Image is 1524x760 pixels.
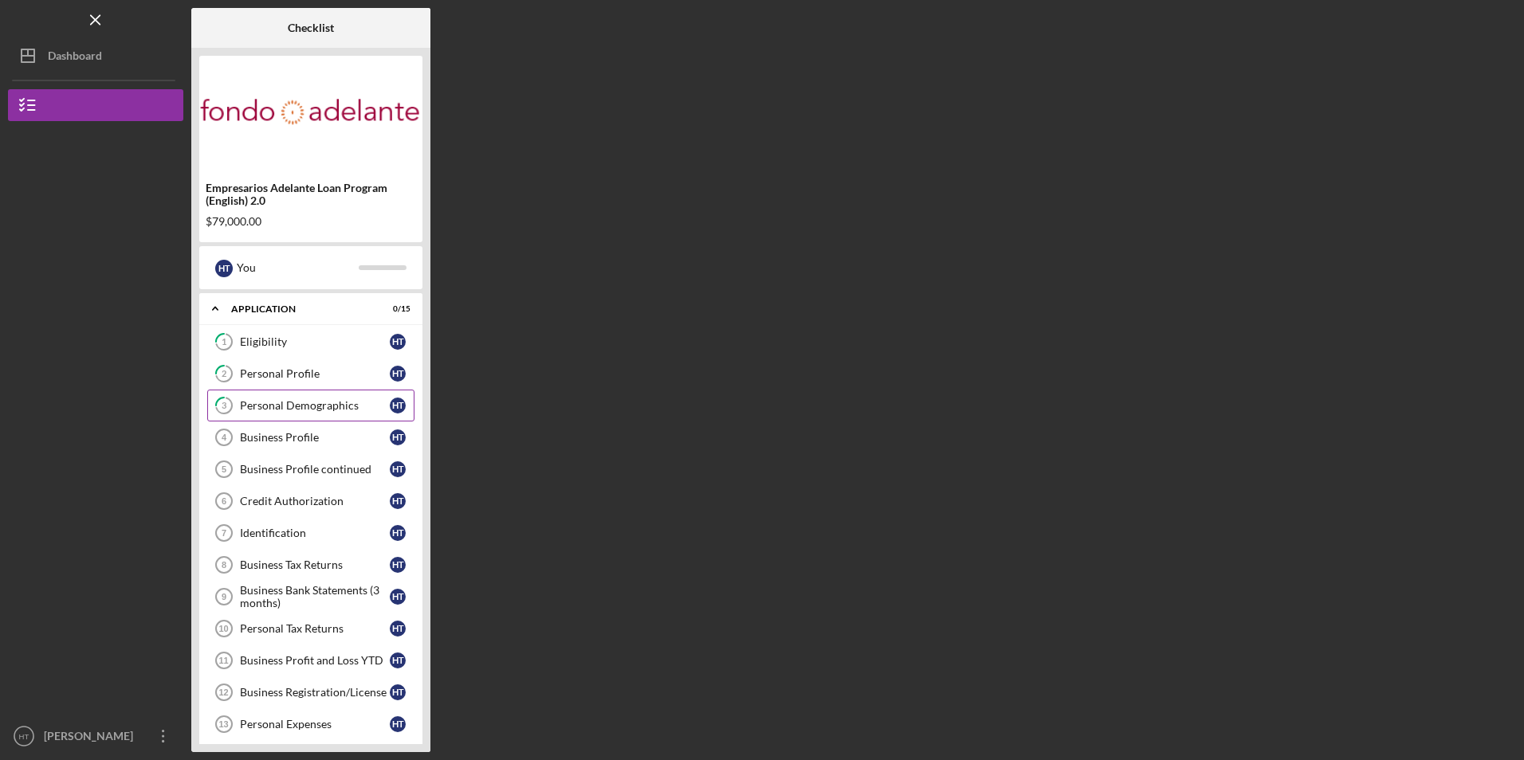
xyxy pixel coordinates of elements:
div: H T [390,621,406,637]
div: H T [390,493,406,509]
tspan: 8 [222,560,226,570]
button: Dashboard [8,40,183,72]
div: Personal Expenses [240,718,390,731]
div: Empresarios Adelante Loan Program (English) 2.0 [206,182,416,207]
div: Business Profile [240,431,390,444]
div: H T [390,525,406,541]
a: 3Personal DemographicsHT [207,390,414,421]
a: 7IdentificationHT [207,517,414,549]
tspan: 13 [218,719,228,729]
div: H T [390,429,406,445]
div: Business Profit and Loss YTD [240,654,390,667]
div: H T [390,366,406,382]
div: Personal Profile [240,367,390,380]
div: H T [390,684,406,700]
tspan: 10 [218,624,228,633]
a: 11Business Profit and Loss YTDHT [207,644,414,676]
div: Identification [240,527,390,539]
a: 2Personal ProfileHT [207,358,414,390]
tspan: 6 [222,496,226,506]
tspan: 7 [222,528,226,538]
a: 10Personal Tax ReturnsHT [207,613,414,644]
a: 9Business Bank Statements (3 months)HT [207,581,414,613]
tspan: 1 [222,337,226,347]
div: You [237,254,359,281]
text: HT [19,732,29,741]
div: H T [390,652,406,668]
div: Personal Demographics [240,399,390,412]
div: Dashboard [48,40,102,76]
tspan: 9 [222,592,226,601]
tspan: 5 [222,464,226,474]
div: H T [390,589,406,605]
a: 12Business Registration/LicenseHT [207,676,414,708]
div: [PERSON_NAME] [40,720,143,756]
div: H T [390,461,406,477]
tspan: 12 [218,688,228,697]
div: Business Registration/License [240,686,390,699]
a: 13Personal ExpensesHT [207,708,414,740]
tspan: 4 [222,433,227,442]
a: 5Business Profile continuedHT [207,453,414,485]
div: 0 / 15 [382,304,410,314]
b: Checklist [288,22,334,34]
div: H T [215,260,233,277]
div: H T [390,557,406,573]
div: Application [231,304,371,314]
a: 8Business Tax ReturnsHT [207,549,414,581]
img: Product logo [199,64,422,159]
div: Business Profile continued [240,463,390,476]
button: HT[PERSON_NAME] [8,720,183,752]
div: Business Tax Returns [240,558,390,571]
div: H T [390,716,406,732]
div: H T [390,334,406,350]
div: Business Bank Statements (3 months) [240,584,390,609]
div: H T [390,398,406,413]
div: $79,000.00 [206,215,416,228]
div: Eligibility [240,335,390,348]
a: 1EligibilityHT [207,326,414,358]
tspan: 11 [218,656,228,665]
tspan: 2 [222,369,226,379]
div: Personal Tax Returns [240,622,390,635]
tspan: 3 [222,401,226,411]
div: Credit Authorization [240,495,390,507]
a: 4Business ProfileHT [207,421,414,453]
a: 6Credit AuthorizationHT [207,485,414,517]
